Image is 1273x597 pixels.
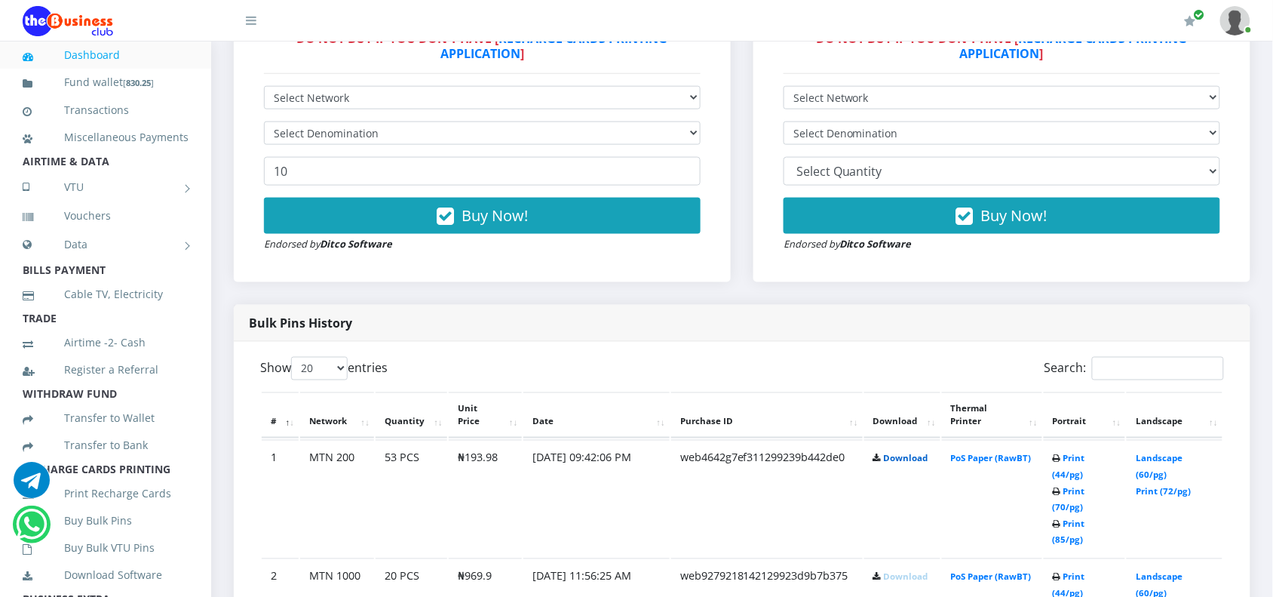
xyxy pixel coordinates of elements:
th: Purchase ID: activate to sort column ascending [671,392,863,439]
th: Thermal Printer: activate to sort column ascending [942,392,1042,439]
img: User [1220,6,1250,35]
input: Search: [1092,357,1224,380]
a: Chat for support [14,473,50,498]
strong: Ditco Software [320,237,392,251]
td: 53 PCS [376,440,447,557]
strong: Bulk Pins History [249,315,352,331]
a: Transactions [23,93,189,128]
small: Endorsed by [264,237,392,251]
a: Download [884,453,928,464]
select: Showentries [291,357,348,380]
a: PoS Paper (RawBT) [951,571,1032,583]
strong: DO NOT BUY IF YOU DON'T HAVE [ ] [817,30,1188,61]
a: Print (72/pg) [1136,486,1191,497]
label: Show entries [260,357,388,380]
small: [ ] [123,77,154,88]
a: RECHARGE CARDS PRINTING APPLICATION [960,30,1188,61]
a: Print (85/pg) [1053,519,1085,546]
a: Dashboard [23,38,189,72]
span: Buy Now! [981,205,1048,226]
th: Network: activate to sort column ascending [300,392,374,439]
i: Renew/Upgrade Subscription [1185,15,1196,27]
a: Download [884,571,928,583]
a: Transfer to Wallet [23,401,189,435]
a: Fund wallet[830.25] [23,65,189,100]
th: Landscape: activate to sort column ascending [1127,392,1222,439]
a: Buy Bulk Pins [23,503,189,538]
td: MTN 200 [300,440,374,557]
a: VTU [23,168,189,206]
a: Vouchers [23,198,189,233]
a: Airtime -2- Cash [23,325,189,360]
a: Transfer to Bank [23,428,189,463]
button: Buy Now! [784,198,1220,234]
th: Date: activate to sort column ascending [523,392,670,439]
a: Print Recharge Cards [23,476,189,511]
a: Print (44/pg) [1053,453,1085,481]
span: Renew/Upgrade Subscription [1194,9,1205,20]
a: Download Software [23,558,189,592]
a: Buy Bulk VTU Pins [23,531,189,565]
th: Download: activate to sort column ascending [864,392,940,439]
small: Endorsed by [784,237,912,251]
a: Miscellaneous Payments [23,120,189,155]
a: Data [23,226,189,263]
a: RECHARGE CARDS PRINTING APPLICATION [440,30,668,61]
button: Buy Now! [264,198,701,234]
td: ₦193.98 [449,440,523,557]
th: #: activate to sort column descending [262,392,299,439]
a: Print (70/pg) [1053,486,1085,514]
b: 830.25 [126,77,151,88]
th: Quantity: activate to sort column ascending [376,392,447,439]
th: Portrait: activate to sort column ascending [1044,392,1126,439]
strong: DO NOT BUY IF YOU DON'T HAVE [ ] [297,30,668,61]
td: web4642g7ef311299239b442de0 [671,440,863,557]
td: [DATE] 09:42:06 PM [523,440,670,557]
img: Logo [23,6,113,36]
strong: Ditco Software [839,237,912,251]
td: 1 [262,440,299,557]
span: Buy Now! [462,205,528,226]
a: Cable TV, Electricity [23,277,189,312]
a: Register a Referral [23,352,189,387]
a: Landscape (60/pg) [1136,453,1183,481]
a: Chat for support [16,518,47,543]
a: PoS Paper (RawBT) [951,453,1032,464]
input: Enter Quantity [264,157,701,186]
label: Search: [1044,357,1224,380]
th: Unit Price: activate to sort column ascending [449,392,523,439]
